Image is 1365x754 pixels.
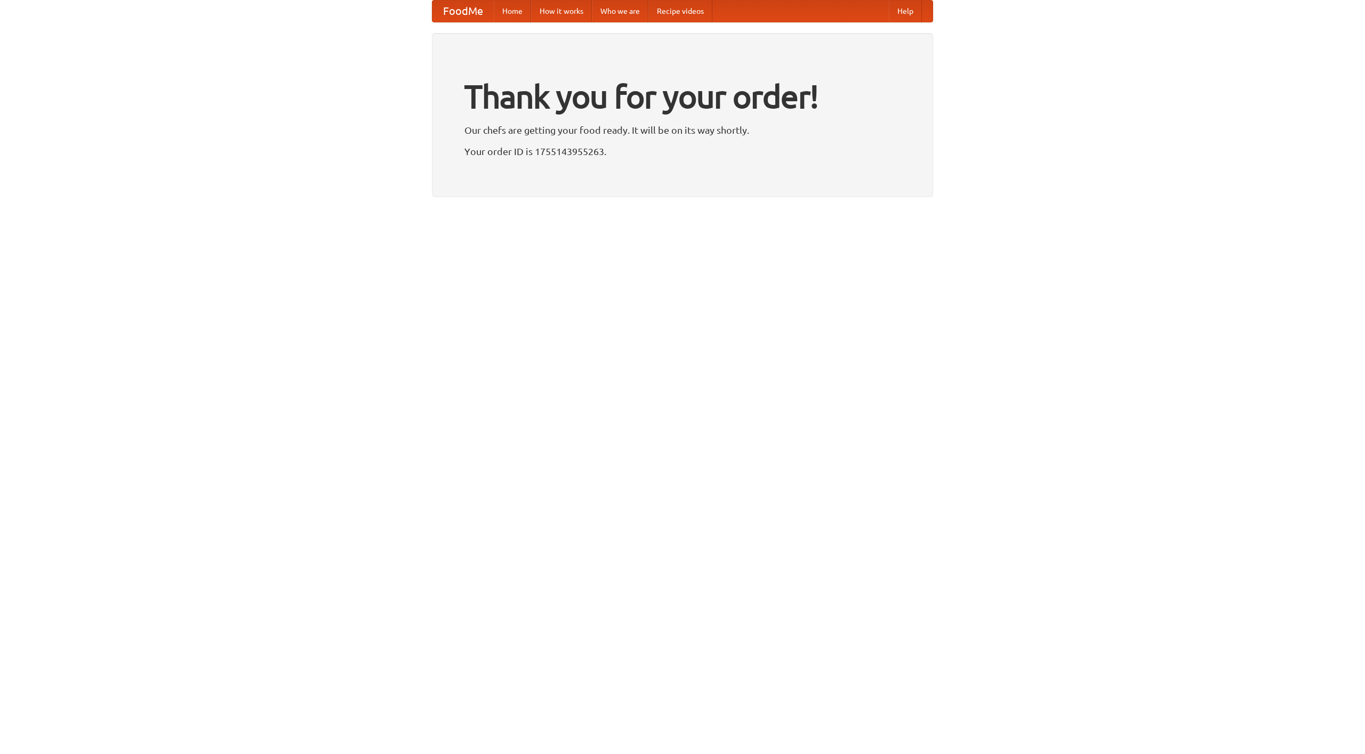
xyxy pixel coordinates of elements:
a: Who we are [592,1,648,22]
a: How it works [531,1,592,22]
p: Our chefs are getting your food ready. It will be on its way shortly. [464,122,901,138]
a: Help [889,1,922,22]
a: FoodMe [432,1,494,22]
a: Home [494,1,531,22]
p: Your order ID is 1755143955263. [464,143,901,159]
a: Recipe videos [648,1,712,22]
h1: Thank you for your order! [464,71,901,122]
